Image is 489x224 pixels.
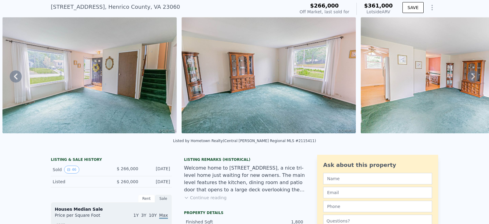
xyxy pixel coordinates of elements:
span: $266,000 [310,2,339,9]
button: SAVE [402,2,424,13]
div: [STREET_ADDRESS] , Henrico County , VA 23060 [51,3,180,11]
input: Email [323,187,432,198]
div: Ask about this property [323,161,432,169]
button: View historical data [64,166,79,174]
div: Listed by Hometown Realty (Central [PERSON_NAME] Regional MLS #2115411) [173,139,316,143]
div: Off Market, last sold for [300,9,349,15]
div: Listing Remarks (Historical) [184,157,305,162]
div: Sale [155,195,172,203]
span: $361,000 [364,2,393,9]
img: Sale: 116845867 Parcel: 99219849 [2,17,177,133]
button: Continue reading [184,195,227,201]
div: LISTING & SALE HISTORY [51,157,172,163]
div: Lotside ARV [364,9,393,15]
div: [DATE] [143,166,170,174]
span: 10Y [149,213,157,218]
button: Show Options [426,2,438,14]
div: [DATE] [143,179,170,185]
img: Sale: 116845867 Parcel: 99219849 [182,17,356,133]
span: $ 266,000 [117,166,138,171]
div: Welcome home to [STREET_ADDRESS], a nice tri-level home just waiting for new owners. The main lev... [184,164,305,193]
div: Price per Square Foot [55,212,111,222]
span: 1Y [133,213,139,218]
span: 3Y [141,213,146,218]
div: Property details [184,210,305,215]
div: Sold [53,166,107,174]
div: Listed [53,179,107,185]
div: Houses Median Sale [55,206,168,212]
input: Phone [323,201,432,212]
span: $ 260,000 [117,179,138,184]
div: Rent [138,195,155,203]
input: Name [323,173,432,184]
span: Max [159,213,168,219]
